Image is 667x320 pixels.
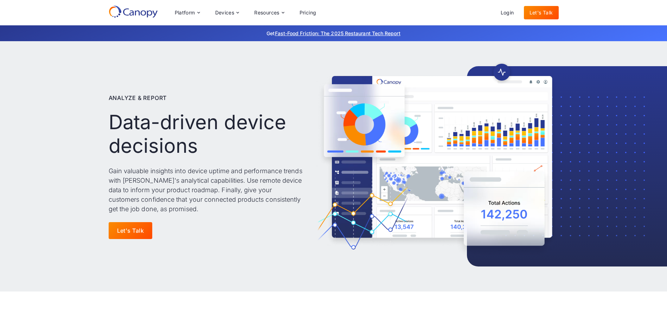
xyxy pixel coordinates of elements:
[294,6,322,19] a: Pricing
[109,111,302,158] h1: Data-driven device decisions
[109,166,302,214] p: Gain valuable insights into device uptime and performance trends with [PERSON_NAME]'s analytical ...
[161,30,506,37] p: Get
[210,6,245,20] div: Devices
[495,6,520,19] a: Login
[109,94,167,102] p: Analyze & Report
[254,10,280,15] div: Resources
[169,6,205,20] div: Platform
[249,6,289,20] div: Resources
[215,10,235,15] div: Devices
[109,222,153,239] a: Let's Talk
[275,30,400,36] a: Fast-Food Friction: The 2025 Restaurant Tech Report
[524,6,559,19] a: Let's Talk
[175,10,195,15] div: Platform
